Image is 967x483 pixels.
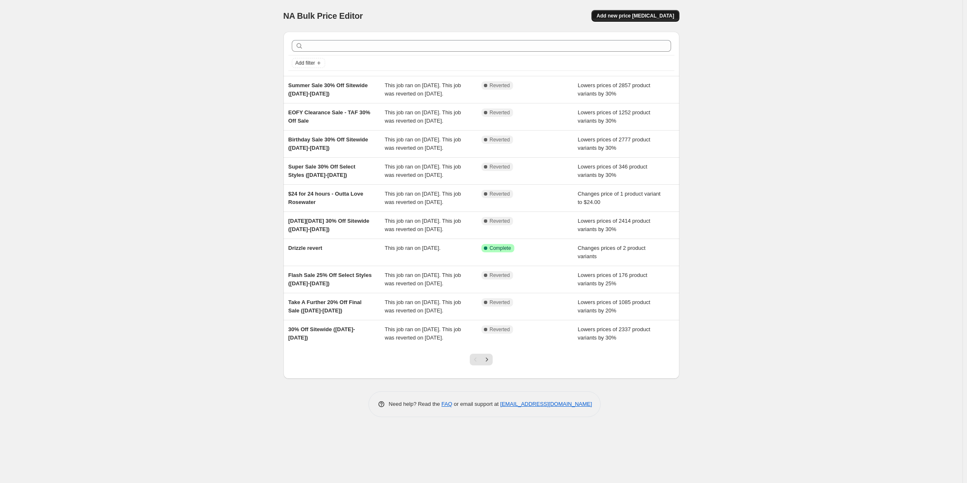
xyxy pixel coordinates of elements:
[288,82,368,97] span: Summer Sale 30% Off Sitewide ([DATE]-[DATE])
[385,245,441,251] span: This job ran on [DATE].
[490,109,510,116] span: Reverted
[288,272,372,287] span: Flash Sale 25% Off Select Styles ([DATE]-[DATE])
[385,136,461,151] span: This job ran on [DATE]. This job was reverted on [DATE].
[578,299,650,314] span: Lowers prices of 1085 product variants by 20%
[500,401,592,407] a: [EMAIL_ADDRESS][DOMAIN_NAME]
[288,218,370,232] span: [DATE][DATE] 30% Off Sitewide ([DATE]-[DATE])
[292,58,325,68] button: Add filter
[596,13,674,19] span: Add new price [MEDICAL_DATA]
[578,82,650,97] span: Lowers prices of 2857 product variants by 30%
[296,60,315,66] span: Add filter
[441,401,452,407] a: FAQ
[578,245,646,259] span: Changes prices of 2 product variants
[288,299,362,314] span: Take A Further 20% Off Final Sale ([DATE]-[DATE])
[385,82,461,97] span: This job ran on [DATE]. This job was reverted on [DATE].
[490,191,510,197] span: Reverted
[490,136,510,143] span: Reverted
[578,272,647,287] span: Lowers prices of 176 product variants by 25%
[578,136,650,151] span: Lowers prices of 2777 product variants by 30%
[283,11,363,20] span: NA Bulk Price Editor
[288,109,371,124] span: EOFY Clearance Sale - TAF 30% Off Sale
[288,326,355,341] span: 30% Off Sitewide ([DATE]-[DATE])
[385,164,461,178] span: This job ran on [DATE]. This job was reverted on [DATE].
[578,164,647,178] span: Lowers prices of 346 product variants by 30%
[288,191,363,205] span: $24 for 24 hours - Outta Love Rosewater
[385,109,461,124] span: This job ran on [DATE]. This job was reverted on [DATE].
[288,136,368,151] span: Birthday Sale 30% Off Sitewide ([DATE]-[DATE])
[288,245,323,251] span: Drizzle revert
[385,272,461,287] span: This job ran on [DATE]. This job was reverted on [DATE].
[490,326,510,333] span: Reverted
[490,164,510,170] span: Reverted
[578,218,650,232] span: Lowers prices of 2414 product variants by 30%
[490,218,510,224] span: Reverted
[578,191,661,205] span: Changes price of 1 product variant to $24.00
[385,299,461,314] span: This job ran on [DATE]. This job was reverted on [DATE].
[470,354,493,365] nav: Pagination
[578,326,650,341] span: Lowers prices of 2337 product variants by 30%
[490,82,510,89] span: Reverted
[452,401,500,407] span: or email support at
[490,245,511,252] span: Complete
[389,401,442,407] span: Need help? Read the
[591,10,679,22] button: Add new price [MEDICAL_DATA]
[385,191,461,205] span: This job ran on [DATE]. This job was reverted on [DATE].
[385,218,461,232] span: This job ran on [DATE]. This job was reverted on [DATE].
[288,164,356,178] span: Super Sale 30% Off Select Styles ([DATE]-[DATE])
[490,299,510,306] span: Reverted
[490,272,510,279] span: Reverted
[481,354,493,365] button: Next
[385,326,461,341] span: This job ran on [DATE]. This job was reverted on [DATE].
[578,109,650,124] span: Lowers prices of 1252 product variants by 30%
